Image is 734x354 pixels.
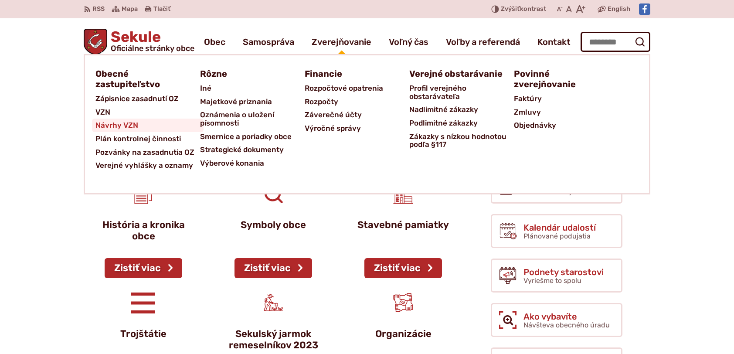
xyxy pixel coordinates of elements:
a: Iné [200,82,305,95]
a: Plán kontrolnej činnosti [95,132,200,146]
a: Samospráva [243,30,294,54]
a: English [606,4,632,14]
p: Trojštátie [94,328,193,340]
a: Nadlimitné zákazky [409,103,514,116]
a: Rozpočtové opatrenia [305,82,409,95]
a: Zistiť viac [364,258,442,278]
span: Strategické dokumenty [200,143,284,157]
span: Zvýšiť [501,5,520,13]
p: Stavebné pamiatky [354,219,452,231]
a: Zmluvy [514,106,618,119]
a: Zápisnice zasadnutí OZ [95,92,200,106]
span: Faktúry [514,92,542,106]
span: Tlačiť [153,6,170,13]
a: Zákazky s nízkou hodnotou podľa §117 [409,130,514,151]
span: Ako vybavíte [523,312,610,321]
span: Kalendár udalostí [523,223,596,232]
span: Verejné obstarávanie [409,66,503,82]
a: Verejné obstarávanie [409,66,503,82]
a: Logo Sekule, prejsť na domovskú stránku. [84,29,194,55]
a: Podnety starostovi Vyriešme to spolu [491,259,622,293]
a: Verejné vyhlášky a oznamy [95,159,200,172]
span: Vyriešme to spolu [523,276,581,285]
a: Faktúry [514,92,618,106]
span: Objednávky [514,119,556,132]
a: Oznámenia o uložení písomnosti [200,108,305,129]
span: Majetkové priznania [200,95,272,109]
a: Návrhy VZN [95,119,200,132]
a: Profil verejného obstarávateľa [409,82,514,103]
span: Záverečné účty [305,108,362,122]
a: Objednávky [514,119,618,132]
span: Financie [305,66,342,82]
span: Návrhy VZN [95,119,138,132]
span: Podlimitné zákazky [409,116,478,130]
span: Zmluvy [514,106,541,119]
span: Výberové konania [200,157,264,170]
a: Záverečné účty [305,108,409,122]
span: Pozvánky na zasadnutia OZ [95,146,194,159]
p: Organizácie [354,328,452,340]
a: VZN [95,106,200,119]
span: Rôzne [200,66,227,82]
span: Rozpočtové opatrenia [305,82,383,95]
span: English [608,4,630,14]
a: Zistiť viac [234,258,312,278]
span: Nadlimitné zákazky [409,103,478,116]
span: Výročné správy [305,122,361,135]
span: Smernice a poriadky obce [200,130,292,143]
a: Zistiť viac [105,258,182,278]
span: Návšteva obecného úradu [523,321,610,329]
a: Voľný čas [389,30,428,54]
span: Iné [200,82,211,95]
span: kontrast [501,6,546,13]
span: Rozpočty [305,95,338,109]
img: Prejsť na domovskú stránku [84,29,107,55]
span: Plán kontrolnej činnosti [95,132,181,146]
a: Povinné zverejňovanie [514,66,608,92]
span: Zápisnice zasadnutí OZ [95,92,179,106]
img: Prejsť na Facebook stránku [639,3,650,15]
span: Podnety starostovi [523,267,604,277]
span: Oficiálne stránky obce [111,44,194,52]
p: Sekulský jarmok remeselníkov 2023 [224,328,323,351]
a: Voľby a referendá [446,30,520,54]
a: Ako vybavíte Návšteva obecného úradu [491,303,622,337]
a: Rozpočty [305,95,409,109]
a: Strategické dokumenty [200,143,305,157]
a: Rôzne [200,66,294,82]
span: Plánované podujatia [523,232,591,240]
span: RSS [92,4,105,14]
a: Výročné správy [305,122,409,135]
span: Sekule [107,30,194,52]
a: Smernice a poriadky obce [200,130,305,143]
a: Zverejňovanie [312,30,371,54]
a: Pozvánky na zasadnutia OZ [95,146,200,159]
a: Podlimitné zákazky [409,116,514,130]
a: Výberové konania [200,157,305,170]
p: Symboly obce [224,219,323,231]
span: Verejné vyhlášky a oznamy [95,159,193,172]
a: Kalendár udalostí Plánované podujatia [491,214,622,248]
a: Obec [204,30,225,54]
a: Obecné zastupiteľstvo [95,66,190,92]
a: Kontakt [537,30,571,54]
span: Mapa [122,4,138,14]
span: VZN [95,106,110,119]
a: Majetkové priznania [200,95,305,109]
a: Financie [305,66,399,82]
p: História a kronika obce [94,219,193,242]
